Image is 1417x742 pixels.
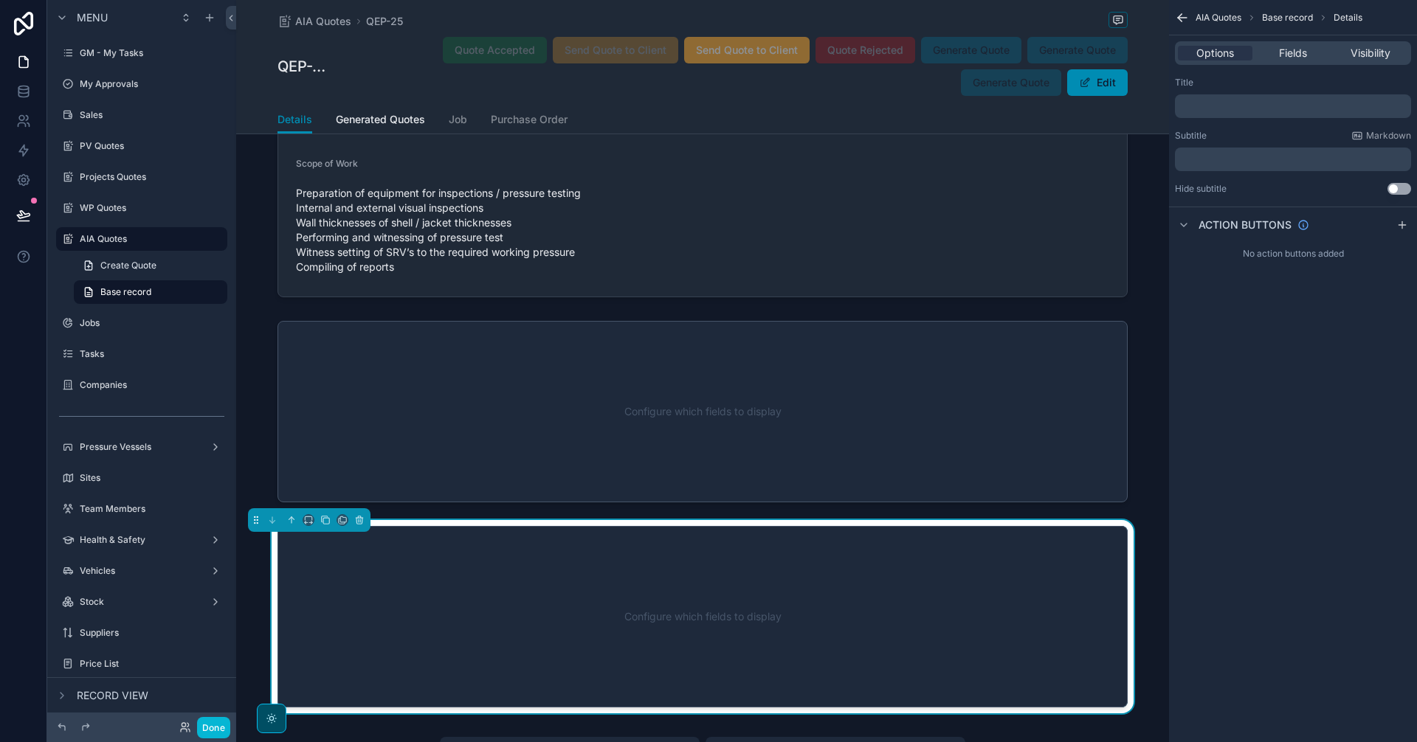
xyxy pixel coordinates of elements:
[80,317,224,329] label: Jobs
[366,14,403,29] a: QEP-25
[80,441,204,453] label: Pressure Vessels
[491,106,568,136] a: Purchase Order
[74,254,227,277] a: Create Quote
[56,528,227,552] a: Health & Safety
[56,72,227,96] a: My Approvals
[56,134,227,158] a: PV Quotes
[1175,130,1207,142] label: Subtitle
[56,621,227,645] a: Suppliers
[1262,12,1313,24] span: Base record
[1169,242,1417,266] div: No action buttons added
[1351,130,1411,142] a: Markdown
[100,260,156,271] span: Create Quote
[491,112,568,127] span: Purchase Order
[80,348,224,360] label: Tasks
[56,559,227,583] a: Vehicles
[56,466,227,490] a: Sites
[277,106,312,134] a: Details
[1067,69,1128,96] button: Edit
[80,472,224,484] label: Sites
[302,550,1103,683] div: Configure which fields to display
[56,311,227,335] a: Jobs
[56,103,227,127] a: Sales
[1366,130,1411,142] span: Markdown
[56,165,227,189] a: Projects Quotes
[295,14,351,29] span: AIA Quotes
[100,286,151,298] span: Base record
[1334,12,1362,24] span: Details
[1351,46,1390,60] span: Visibility
[336,106,425,136] a: Generated Quotes
[80,379,224,391] label: Companies
[56,590,227,614] a: Stock
[1196,46,1234,60] span: Options
[80,534,204,546] label: Health & Safety
[80,140,224,152] label: PV Quotes
[56,342,227,366] a: Tasks
[1175,94,1411,118] div: scrollable content
[77,10,108,25] span: Menu
[336,112,425,127] span: Generated Quotes
[56,227,227,251] a: AIA Quotes
[277,14,351,29] a: AIA Quotes
[1279,46,1307,60] span: Fields
[56,41,227,65] a: GM - My Tasks
[80,47,224,59] label: GM - My Tasks
[56,373,227,397] a: Companies
[1175,183,1227,195] label: Hide subtitle
[449,112,467,127] span: Job
[80,171,224,183] label: Projects Quotes
[1196,12,1241,24] span: AIA Quotes
[74,280,227,304] a: Base record
[80,233,218,245] label: AIA Quotes
[56,435,227,459] a: Pressure Vessels
[56,196,227,220] a: WP Quotes
[1175,77,1193,89] label: Title
[277,112,312,127] span: Details
[56,652,227,676] a: Price List
[277,56,325,77] h1: QEP-25
[56,497,227,521] a: Team Members
[80,596,204,608] label: Stock
[1199,218,1292,232] span: Action buttons
[80,627,224,639] label: Suppliers
[80,202,224,214] label: WP Quotes
[197,717,230,738] button: Done
[80,503,224,515] label: Team Members
[449,106,467,136] a: Job
[77,688,148,703] span: Record view
[80,565,204,577] label: Vehicles
[80,78,224,90] label: My Approvals
[80,658,224,670] label: Price List
[80,109,224,121] label: Sales
[1175,148,1411,171] div: scrollable content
